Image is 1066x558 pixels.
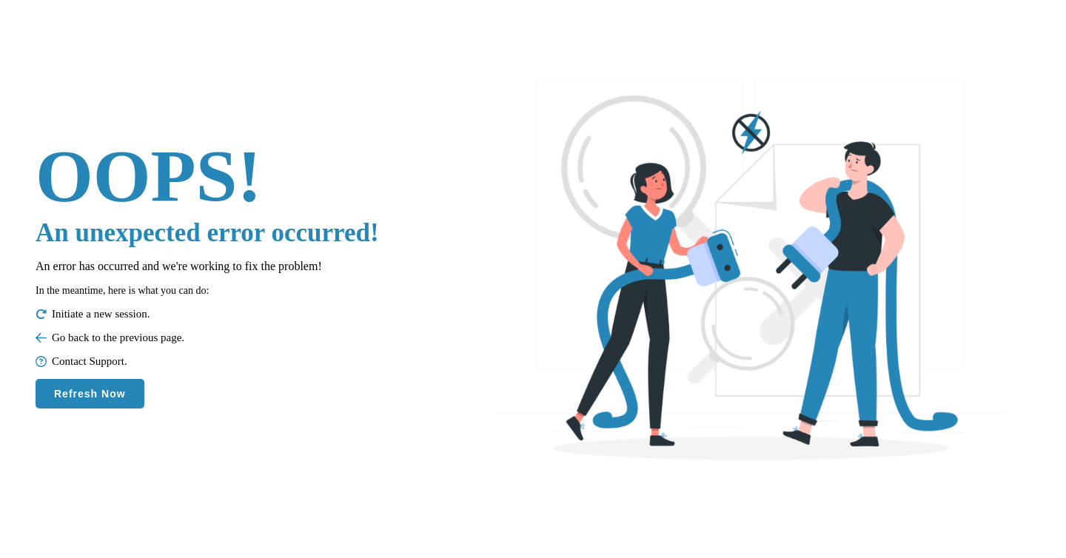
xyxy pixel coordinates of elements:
p: Go back to the previous page. [36,332,379,344]
h1: OOPS! [36,133,379,218]
button: Refresh Now [36,379,144,409]
p: An error has occurred and we're working to fix the problem! [36,260,379,273]
h3: An unexpected error occurred! [36,218,379,248]
p: Contact Support. [36,355,379,368]
p: In the meantime, here is what you can do: [36,285,379,297]
p: Initiate a new session. [36,308,379,320]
